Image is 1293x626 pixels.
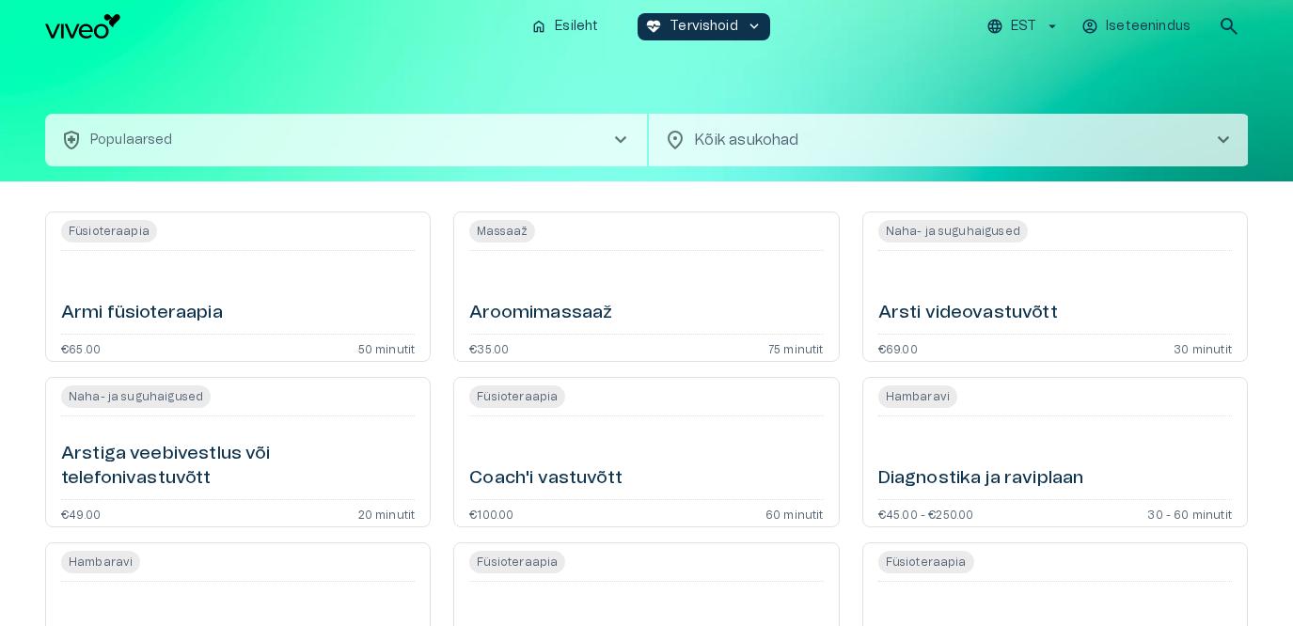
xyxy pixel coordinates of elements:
p: Kõik asukohad [694,129,1183,151]
a: Open service booking details [862,211,1248,362]
a: Open service booking details [862,377,1248,527]
span: Massaaž [469,220,535,243]
button: homeEsileht [523,13,607,40]
span: Füsioteraapia [878,551,974,573]
a: Open service booking details [45,377,431,527]
p: 75 minutit [768,342,824,353]
a: Navigate to homepage [45,14,515,39]
h6: Arstiga veebivestlus või telefonivastuvõtt [61,442,415,492]
p: 60 minutit [765,508,824,519]
p: Populaarsed [90,131,173,150]
button: EST [984,13,1064,40]
p: 30 minutit [1174,342,1232,353]
p: €69.00 [878,342,918,353]
span: chevron_right [609,129,632,151]
p: EST [1011,17,1036,37]
p: Tervishoid [670,17,738,37]
img: Viveo logo [45,14,120,39]
a: Open service booking details [453,377,839,527]
h6: Armi füsioteraapia [61,301,223,326]
p: €45.00 - €250.00 [878,508,974,519]
span: Naha- ja suguhaigused [878,220,1028,243]
span: Naha- ja suguhaigused [61,385,211,408]
p: €100.00 [469,508,513,519]
span: ecg_heart [645,18,662,35]
p: 50 minutit [358,342,416,353]
p: €35.00 [469,342,509,353]
button: ecg_heartTervishoidkeyboard_arrow_down [638,13,770,40]
button: health_and_safetyPopulaarsedchevron_right [45,114,647,166]
span: Hambaravi [878,385,957,408]
p: €65.00 [61,342,101,353]
p: Iseteenindus [1106,17,1191,37]
span: Hambaravi [61,551,140,573]
button: Iseteenindus [1079,13,1195,40]
span: keyboard_arrow_down [746,18,763,35]
p: Esileht [555,17,598,37]
p: €49.00 [61,508,101,519]
span: home [530,18,547,35]
h6: Arsti videovastuvõtt [878,301,1058,326]
button: open search modal [1210,8,1248,45]
span: Füsioteraapia [61,220,157,243]
span: Füsioteraapia [469,551,565,573]
span: search [1218,15,1240,38]
span: Füsioteraapia [469,385,565,408]
h6: Coach'i vastuvõtt [469,466,623,492]
span: location_on [664,129,686,151]
a: Open service booking details [453,211,839,362]
span: chevron_right [1212,129,1235,151]
h6: Aroomimassaaž [469,301,612,326]
p: 20 minutit [358,508,416,519]
a: Open service booking details [45,211,431,362]
span: health_and_safety [60,129,83,151]
p: 30 - 60 minutit [1147,508,1232,519]
h6: Diagnostika ja raviplaan [878,466,1084,492]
